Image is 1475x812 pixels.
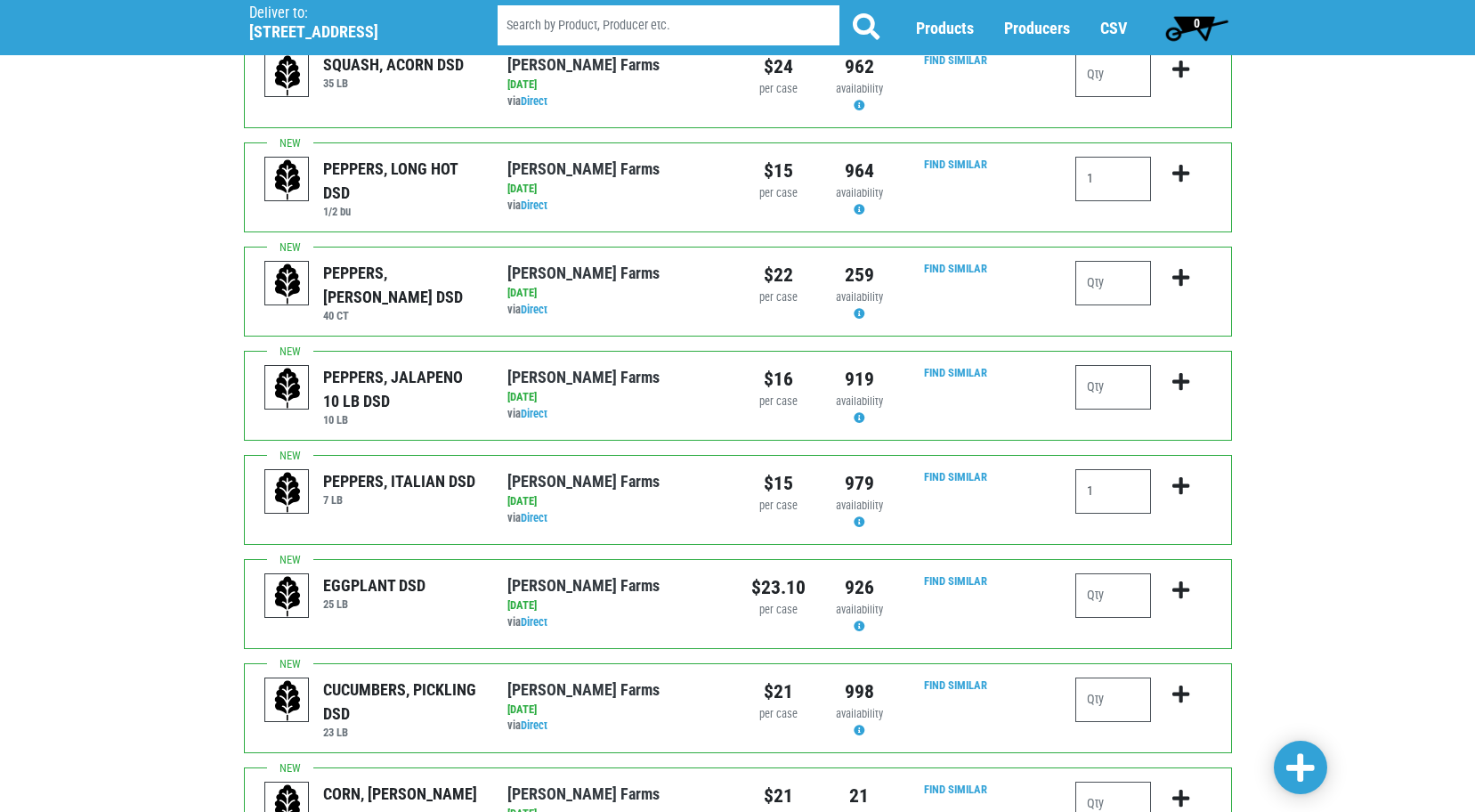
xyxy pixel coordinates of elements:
a: Direct [521,511,547,524]
div: EGGPLANT DSD [323,573,425,597]
div: PEPPERS, LONG HOT DSD [323,157,481,205]
div: $15 [751,157,806,185]
input: Qty [1075,53,1151,97]
a: [PERSON_NAME] Farms [507,159,660,178]
a: [PERSON_NAME] Farms [507,472,660,491]
span: availability [836,707,883,720]
h6: 7 LB [323,493,475,507]
a: Find Similar [924,678,987,692]
div: $21 [751,782,806,810]
h6: 35 LB [323,77,464,90]
div: per case [751,394,806,410]
a: CSV [1100,19,1127,37]
div: [DATE] [507,389,724,406]
a: 0 [1157,10,1236,45]
a: Find Similar [924,158,987,171]
div: via [507,510,724,527]
div: $21 [751,678,806,706]
input: Search by Product, Producer etc. [498,5,839,45]
a: Direct [521,615,547,629]
img: placeholder-variety-43d6402dacf2d531de610a020419775a.svg [265,574,310,619]
div: via [507,718,724,735]
div: 962 [832,53,887,81]
img: placeholder-variety-43d6402dacf2d531de610a020419775a.svg [265,678,310,723]
div: 919 [832,365,887,394]
div: $16 [751,365,806,394]
div: per case [751,289,806,306]
div: via [507,93,724,110]
a: [PERSON_NAME] Farms [507,784,660,803]
div: [DATE] [507,77,724,93]
img: placeholder-variety-43d6402dacf2d531de610a020419775a.svg [265,470,310,515]
div: 926 [832,573,887,602]
a: Find Similar [924,783,987,796]
div: [DATE] [507,493,724,510]
div: per case [751,706,806,723]
div: 998 [832,678,887,706]
div: via [507,198,724,215]
a: Direct [521,94,547,108]
input: Qty [1075,469,1151,514]
a: Products [916,19,974,37]
div: per case [751,185,806,202]
span: 0 [1194,16,1200,30]
div: 21 [832,782,887,810]
img: placeholder-variety-43d6402dacf2d531de610a020419775a.svg [265,366,310,410]
div: $24 [751,53,806,81]
div: 964 [832,157,887,185]
a: Find Similar [924,366,987,379]
span: availability [836,186,883,199]
div: 979 [832,469,887,498]
input: Qty [1075,157,1151,201]
div: CUCUMBERS, PICKLING DSD [323,678,481,726]
img: placeholder-variety-43d6402dacf2d531de610a020419775a.svg [265,262,310,306]
div: [DATE] [507,181,724,198]
img: placeholder-variety-43d6402dacf2d531de610a020419775a.svg [265,158,310,202]
div: $22 [751,261,806,289]
div: [DATE] [507,702,724,719]
div: via [507,302,724,319]
input: Qty [1075,573,1151,618]
h6: 23 LB [323,726,481,739]
a: [PERSON_NAME] Farms [507,55,660,74]
span: availability [836,499,883,512]
span: availability [836,290,883,304]
div: per case [751,602,806,619]
a: Find Similar [924,470,987,483]
div: via [507,614,724,631]
div: PEPPERS, JALAPENO 10 LB DSD [323,365,481,413]
div: $23.10 [751,573,806,602]
h6: 40 CT [323,309,481,322]
a: [PERSON_NAME] Farms [507,368,660,386]
a: [PERSON_NAME] Farms [507,680,660,699]
div: $15 [751,469,806,498]
a: Find Similar [924,262,987,275]
img: placeholder-variety-43d6402dacf2d531de610a020419775a.svg [265,53,310,98]
div: SQUASH, ACORN DSD [323,53,464,77]
div: PEPPERS, ITALIAN DSD [323,469,475,493]
a: Direct [521,407,547,420]
input: Qty [1075,261,1151,305]
input: Qty [1075,678,1151,722]
div: via [507,406,724,423]
span: availability [836,603,883,616]
h6: 10 LB [323,413,481,426]
a: [PERSON_NAME] Farms [507,576,660,595]
a: Direct [521,199,547,212]
h6: 25 LB [323,597,425,611]
a: Producers [1004,19,1070,37]
a: Direct [521,303,547,316]
input: Qty [1075,365,1151,410]
h6: 1/2 bu [323,205,481,218]
div: [DATE] [507,597,724,614]
a: [PERSON_NAME] Farms [507,264,660,282]
div: PEPPERS, [PERSON_NAME] DSD [323,261,481,309]
div: [DATE] [507,285,724,302]
div: 259 [832,261,887,289]
a: Find Similar [924,574,987,588]
h5: [STREET_ADDRESS] [249,22,452,42]
a: Find Similar [924,53,987,67]
span: availability [836,394,883,408]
